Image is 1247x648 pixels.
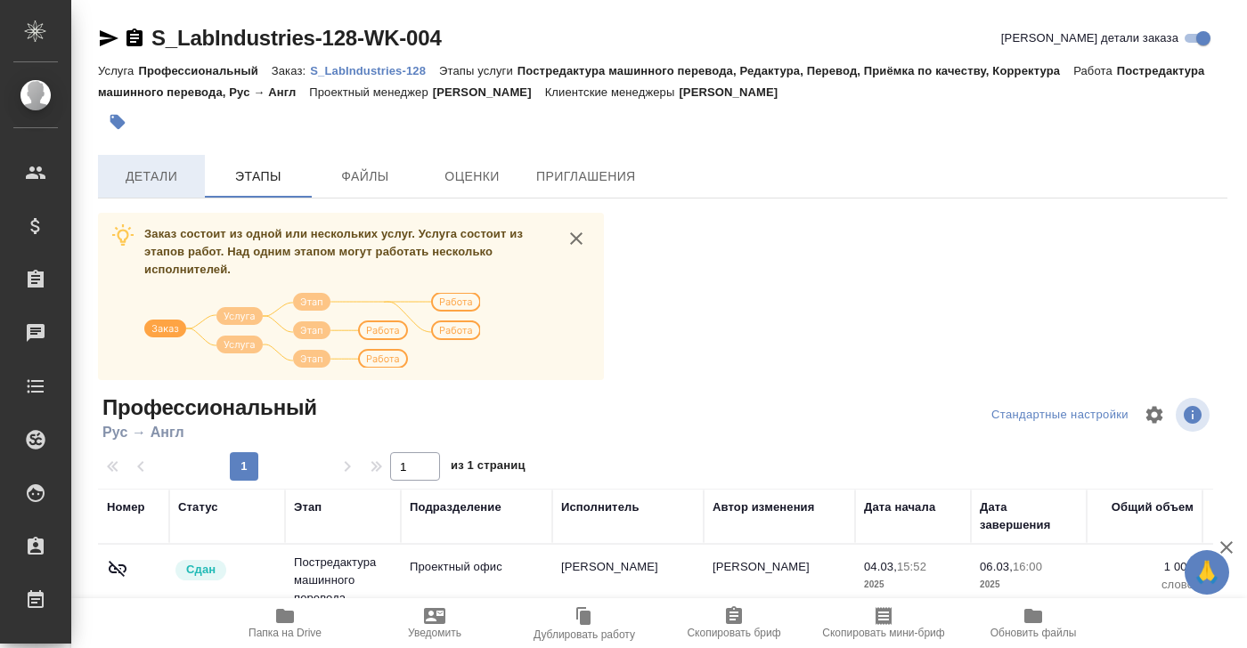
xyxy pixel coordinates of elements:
[124,28,145,49] button: Скопировать ссылку
[1013,560,1042,573] p: 16:00
[408,627,461,639] span: Уведомить
[1185,550,1229,595] button: 🙏
[561,498,640,516] div: Исполнитель
[864,560,897,573] p: 04.03,
[309,85,432,99] p: Проектный менеджер
[864,498,935,516] div: Дата начала
[713,498,814,516] div: Автор изменения
[98,393,317,422] span: Профессиональный
[822,627,944,639] span: Скопировать мини-бриф
[679,85,791,99] p: [PERSON_NAME]
[210,598,360,648] button: Папка на Drive
[809,598,958,648] button: Скопировать мини-бриф
[1176,398,1213,432] span: Посмотреть информацию
[1133,393,1176,436] span: Настроить таблицу
[272,64,310,77] p: Заказ:
[1192,554,1222,591] span: 🙏
[958,598,1108,648] button: Обновить файлы
[249,627,322,639] span: Папка на Drive
[897,560,926,573] p: 15:52
[322,166,408,188] span: Файлы
[1112,498,1194,516] div: Общий объем
[433,85,545,99] p: [PERSON_NAME]
[98,64,138,77] p: Услуга
[401,549,552,612] td: Проектный офис
[980,576,1078,594] p: 2025
[509,598,659,648] button: Дублировать работу
[451,455,526,481] span: из 1 страниц
[563,225,590,252] button: close
[864,576,962,594] p: 2025
[294,554,392,607] p: Постредактура машинного перевода
[186,561,216,579] p: Сдан
[439,64,518,77] p: Этапы услуги
[536,166,636,188] span: Приглашения
[216,166,301,188] span: Этапы
[1096,558,1194,576] p: 1 000
[178,498,218,516] div: Статус
[294,498,322,516] div: Этап
[410,498,501,516] div: Подразделение
[138,64,271,77] p: Профессиональный
[360,598,509,648] button: Уведомить
[990,627,1077,639] span: Обновить файлы
[545,85,680,99] p: Клиентские менеджеры
[98,28,119,49] button: Скопировать ссылку для ЯМессенджера
[1001,29,1178,47] span: [PERSON_NAME] детали заказа
[310,62,439,77] a: S_LabIndustries-128
[687,627,780,639] span: Скопировать бриф
[987,401,1133,429] div: split button
[107,498,145,516] div: Номер
[98,102,137,142] button: Добавить тэг
[109,166,194,188] span: Детали
[1096,576,1194,594] p: слово
[980,498,1078,534] div: Дата завершения
[1073,64,1117,77] p: Работа
[659,598,809,648] button: Скопировать бриф
[151,26,442,50] a: S_LabIndustries-128-WK-004
[552,549,704,612] td: [PERSON_NAME]
[534,628,635,641] span: Дублировать работу
[310,64,439,77] p: S_LabIndustries-128
[98,422,317,443] span: Рус → Англ
[429,166,515,188] span: Оценки
[518,64,1073,77] p: Постредактура машинного перевода, Редактура, Перевод, Приёмка по качеству, Корректура
[144,227,523,276] span: Заказ состоит из одной или нескольких услуг. Услуга состоит из этапов работ. Над одним этапом мог...
[980,560,1013,573] p: 06.03,
[704,549,855,612] td: [PERSON_NAME]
